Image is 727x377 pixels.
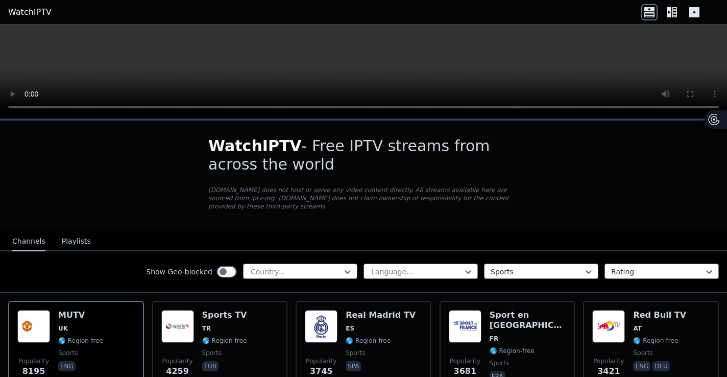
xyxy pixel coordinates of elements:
p: eng [58,361,76,371]
img: Sport en France [449,310,481,343]
span: 🌎 Region-free [346,337,391,345]
span: sports [490,359,509,367]
span: Popularity [18,357,49,365]
span: ES [346,324,354,333]
span: AT [633,324,642,333]
img: Real Madrid TV [305,310,337,343]
p: spa [346,361,361,371]
span: WatchIPTV [208,137,302,155]
h6: Red Bull TV [633,310,686,320]
span: Popularity [593,357,624,365]
span: Popularity [450,357,480,365]
h6: Sport en [GEOGRAPHIC_DATA] [490,310,566,331]
a: WatchIPTV [8,6,52,18]
h1: - Free IPTV streams from across the world [208,137,519,174]
h6: MUTV [58,310,103,320]
p: [DOMAIN_NAME] does not host or serve any video content directly. All streams available here are s... [208,186,519,210]
h6: Real Madrid TV [346,310,416,320]
span: TR [202,324,211,333]
span: 🌎 Region-free [633,337,678,345]
button: Channels [12,232,45,251]
p: tur [202,361,219,371]
span: sports [202,349,222,357]
h6: Sports TV [202,310,247,320]
span: Popularity [306,357,336,365]
span: 🌎 Region-free [58,337,103,345]
span: FR [490,335,498,343]
label: Show Geo-blocked [146,267,212,277]
p: eng [633,361,650,371]
span: Popularity [162,357,193,365]
span: 🌎 Region-free [490,347,535,355]
span: UK [58,324,68,333]
span: 🌎 Region-free [202,337,247,345]
p: deu [652,361,670,371]
img: MUTV [17,310,50,343]
img: Sports TV [161,310,194,343]
a: iptv-org [251,195,275,202]
span: sports [58,349,78,357]
button: Playlists [62,232,91,251]
span: sports [633,349,652,357]
img: Red Bull TV [592,310,625,343]
span: sports [346,349,365,357]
